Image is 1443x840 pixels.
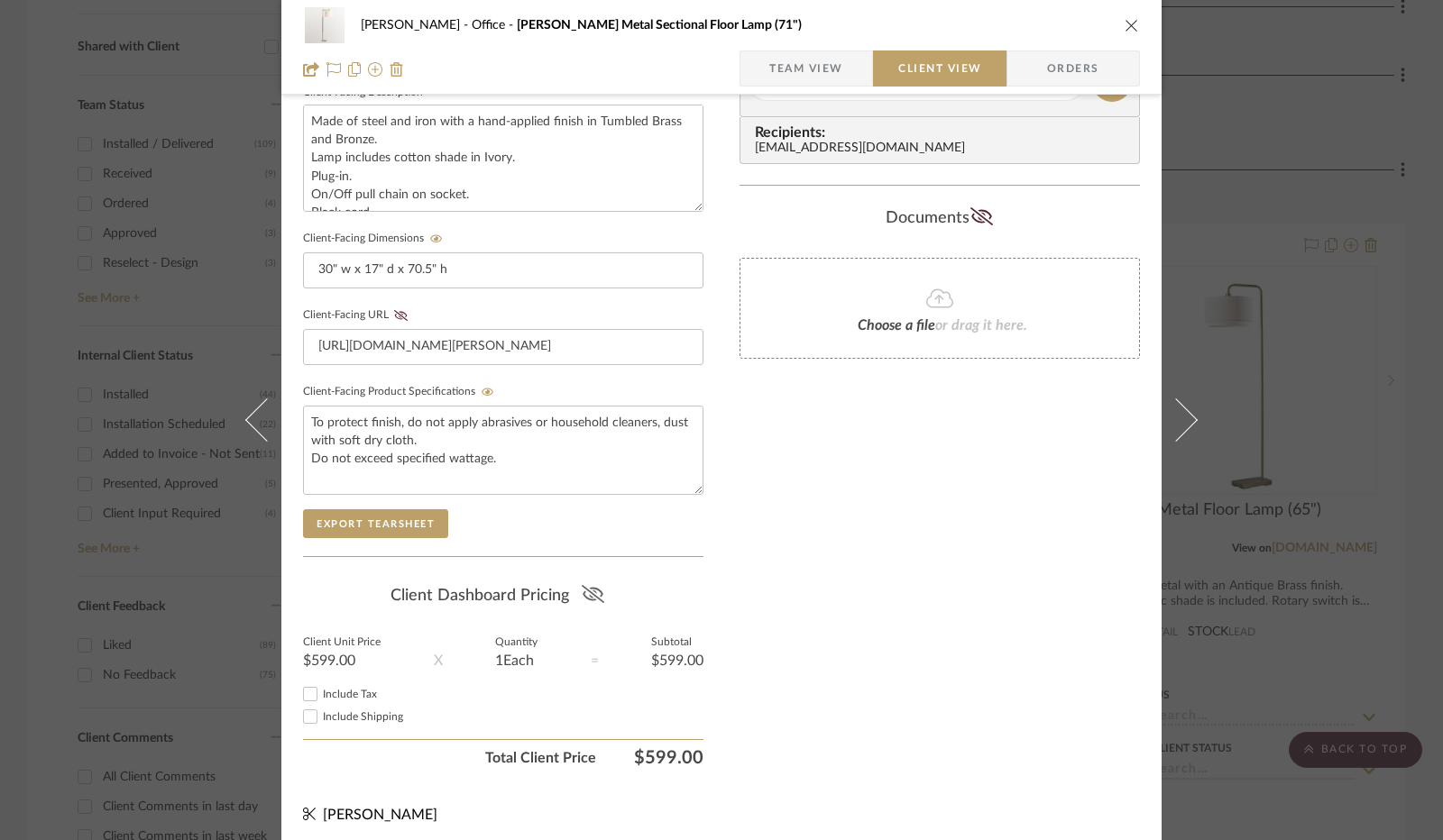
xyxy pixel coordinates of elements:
span: Include Shipping [323,711,403,722]
span: Orders [1027,50,1119,87]
span: Total Client Price [303,747,596,769]
span: Include Tax [323,689,377,699]
label: Subtotal [651,638,703,647]
div: = [591,650,599,671]
span: or drag it here. [935,318,1027,333]
span: [PERSON_NAME] [361,19,472,32]
span: Office [472,19,517,32]
span: Team View [769,50,843,87]
label: Client-Facing Dimensions [303,233,448,245]
span: $599.00 [596,747,703,769]
label: Client-Facing Product Specifications [303,386,500,398]
button: Client-Facing Product Specifications [475,386,500,398]
button: Export Tearsheet [303,509,448,538]
span: Choose a file [858,318,935,333]
input: Enter item dimensions [303,252,703,288]
div: Client Dashboard Pricing [303,575,703,616]
span: Client View [898,50,981,87]
div: Documents [740,204,1140,233]
div: [EMAIL_ADDRESS][DOMAIN_NAME] [755,142,1132,156]
button: Client-Facing URL [389,309,413,322]
span: Recipients: [755,124,1132,141]
input: Enter item URL [303,329,703,365]
label: Quantity [495,638,538,647]
span: [PERSON_NAME] [323,808,437,822]
label: Client-Facing URL [303,309,413,322]
div: 1 Each [495,653,538,668]
div: $599.00 [651,653,703,668]
button: Client-Facing Dimensions [424,233,448,245]
button: close [1124,17,1140,33]
span: [PERSON_NAME] Metal Sectional Floor Lamp (71") [517,19,802,32]
label: Client-Facing Description [303,88,423,97]
label: Client Unit Price [303,638,381,647]
div: X [434,650,443,671]
div: $599.00 [303,653,381,668]
img: Remove from project [390,62,404,77]
img: a6100a9c-257b-45c6-b2a8-5a80d4f6f0a6_48x40.jpg [303,7,346,43]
